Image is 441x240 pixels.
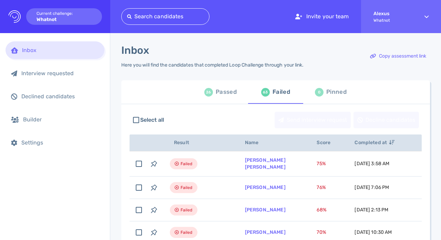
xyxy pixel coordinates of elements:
span: Completed at [355,140,394,146]
span: Whatnot [373,18,412,23]
span: [DATE] 2:13 PM [355,207,388,213]
span: Failed [181,206,193,214]
span: Score [317,140,338,146]
div: Passed [216,87,237,97]
span: 68 % [317,207,326,213]
div: 63 [261,88,270,97]
a: [PERSON_NAME] [245,229,286,235]
span: [DATE] 7:06 PM [355,184,389,190]
div: Interview requested [21,70,99,77]
div: 26 [204,88,213,97]
div: Decline candidates [354,112,419,128]
div: Here you will find the candidates that completed Loop Challenge through your link. [121,62,304,68]
div: Failed [273,87,290,97]
button: Send interview request [275,112,351,128]
span: Failed [181,228,193,237]
span: [DATE] 10:30 AM [355,229,392,235]
span: Select all [140,116,164,124]
a: [PERSON_NAME] [245,184,286,190]
div: 0 [315,88,324,97]
div: Pinned [326,87,347,97]
div: Settings [21,139,99,146]
a: [PERSON_NAME] [PERSON_NAME] [245,157,286,170]
div: Send interview request [275,112,350,128]
div: Builder [23,116,99,123]
strong: Alexus [373,11,412,17]
div: Copy assessment link [367,48,430,64]
span: Failed [181,160,193,168]
span: Name [245,140,266,146]
div: Inbox [22,47,99,53]
h1: Inbox [121,44,149,57]
div: Declined candidates [21,93,99,100]
button: Decline candidates [353,112,419,128]
th: Result [162,134,237,151]
span: [DATE] 3:58 AM [355,161,389,167]
button: Copy assessment link [366,48,430,64]
a: [PERSON_NAME] [245,207,286,213]
span: 70 % [317,229,326,235]
span: Failed [181,183,193,192]
span: 76 % [317,184,326,190]
span: 75 % [317,161,326,167]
